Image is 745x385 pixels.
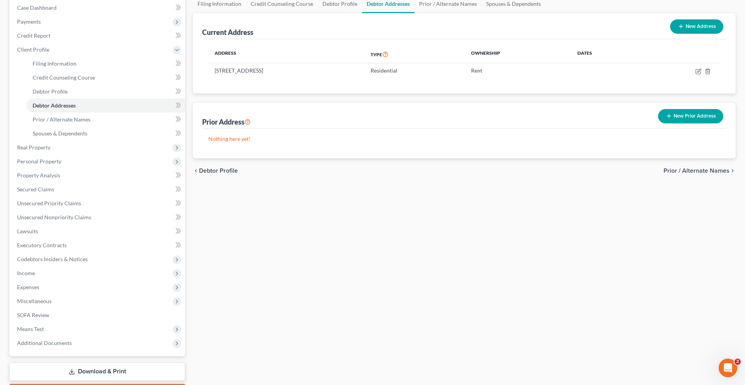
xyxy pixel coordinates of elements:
span: Means Test [17,326,44,332]
span: Expenses [17,284,39,290]
span: Unsecured Nonpriority Claims [17,214,91,220]
td: Rent [465,63,571,78]
th: Address [208,45,364,63]
i: chevron_left [193,168,199,174]
span: Credit Counseling Course [33,74,95,81]
span: Secured Claims [17,186,54,192]
span: Debtor Profile [33,88,68,95]
a: Filing Information [26,57,185,71]
span: Case Dashboard [17,4,57,11]
div: Current Address [202,28,253,37]
span: Unsecured Priority Claims [17,200,81,206]
span: Spouses & Dependents [33,130,87,137]
div: Prior Address [202,117,251,127]
span: 2 [735,359,741,365]
span: Executory Contracts [17,242,67,248]
button: chevron_left Debtor Profile [193,168,238,174]
span: Prior / Alternate Names [33,116,90,123]
span: Real Property [17,144,50,151]
a: Property Analysis [11,168,185,182]
a: SOFA Review [11,308,185,322]
a: Lawsuits [11,224,185,238]
a: Case Dashboard [11,1,185,15]
span: Codebtors Insiders & Notices [17,256,88,262]
span: Payments [17,18,41,25]
button: Prior / Alternate Names chevron_right [664,168,736,174]
a: Secured Claims [11,182,185,196]
span: Debtor Profile [199,168,238,174]
a: Credit Counseling Course [26,71,185,85]
span: Personal Property [17,158,61,165]
span: SOFA Review [17,312,49,318]
span: Credit Report [17,32,50,39]
a: Spouses & Dependents [26,127,185,140]
span: Client Profile [17,46,49,53]
span: Property Analysis [17,172,60,179]
a: Debtor Addresses [26,99,185,113]
a: Unsecured Priority Claims [11,196,185,210]
span: Additional Documents [17,340,72,346]
i: chevron_right [729,168,736,174]
td: [STREET_ADDRESS] [208,63,364,78]
span: Lawsuits [17,228,38,234]
span: Income [17,270,35,276]
button: New Address [670,19,723,34]
td: Residential [364,63,465,78]
th: Type [364,45,465,63]
a: Prior / Alternate Names [26,113,185,127]
a: Download & Print [9,362,185,381]
span: Prior / Alternate Names [664,168,729,174]
iframe: Intercom live chat [719,359,737,377]
a: Unsecured Nonpriority Claims [11,210,185,224]
span: Filing Information [33,60,76,67]
a: Debtor Profile [26,85,185,99]
button: New Prior Address [658,109,723,123]
th: Ownership [465,45,571,63]
span: Miscellaneous [17,298,52,304]
a: Credit Report [11,29,185,43]
a: Executory Contracts [11,238,185,252]
p: Nothing here yet! [208,135,720,143]
span: Debtor Addresses [33,102,76,109]
th: Dates [571,45,641,63]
